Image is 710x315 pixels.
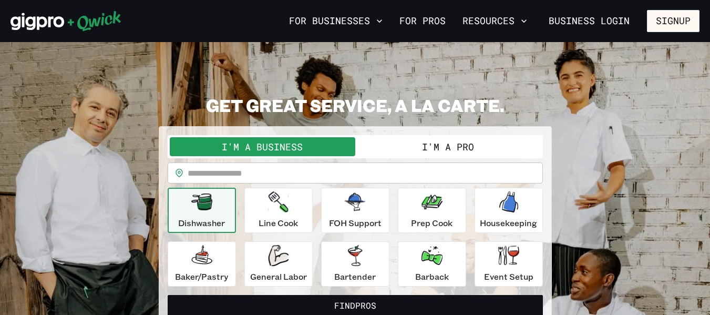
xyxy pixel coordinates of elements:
p: Bartender [334,270,376,283]
p: General Labor [250,270,307,283]
p: Event Setup [484,270,533,283]
button: Event Setup [475,241,543,287]
button: Barback [398,241,466,287]
p: Housekeeping [480,217,537,229]
button: I'm a Pro [355,137,541,156]
button: Housekeeping [475,188,543,233]
button: Signup [647,10,699,32]
button: I'm a Business [170,137,355,156]
button: Bartender [321,241,389,287]
button: Dishwasher [168,188,236,233]
button: Prep Cook [398,188,466,233]
p: Dishwasher [178,217,225,229]
p: Prep Cook [411,217,452,229]
button: Baker/Pastry [168,241,236,287]
p: Barback [415,270,449,283]
p: FOH Support [329,217,382,229]
button: FOH Support [321,188,389,233]
h2: GET GREAT SERVICE, A LA CARTE. [159,95,552,116]
button: For Businesses [285,12,387,30]
button: General Labor [244,241,313,287]
a: Business Login [540,10,639,32]
a: For Pros [395,12,450,30]
button: Resources [458,12,531,30]
p: Baker/Pastry [175,270,228,283]
p: Line Cook [259,217,298,229]
button: Line Cook [244,188,313,233]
